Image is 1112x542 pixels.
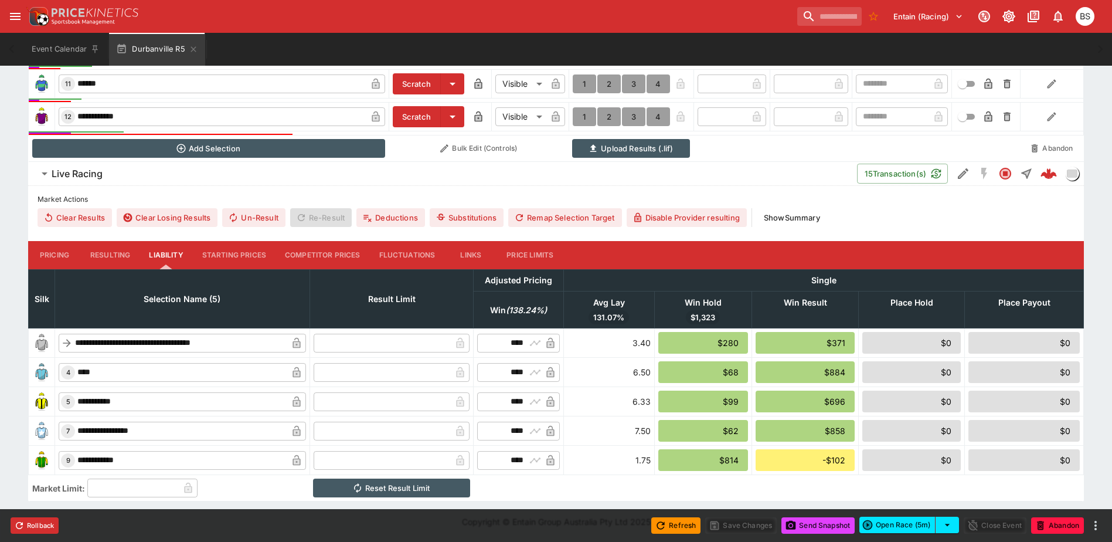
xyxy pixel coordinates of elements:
[1048,6,1069,27] button: Notifications
[313,479,470,497] button: Reset Result Limit
[781,517,855,534] button: Send Snapshot
[81,241,140,269] button: Resulting
[474,269,564,291] th: Adjusted Pricing
[52,8,138,17] img: PriceKinetics
[771,296,840,310] span: Win Result
[573,107,596,126] button: 1
[968,391,1080,412] div: $0
[998,6,1019,27] button: Toggle light/dark mode
[38,208,112,227] button: Clear Results
[862,332,961,354] div: $0
[968,420,1080,442] div: $0
[1016,163,1037,184] button: Straight
[64,368,73,377] span: 4
[392,139,565,158] button: Bulk Edit (Controls)
[564,269,1084,291] th: Single
[647,107,670,126] button: 4
[497,241,563,269] button: Price Limits
[32,363,51,382] img: runner 4
[310,269,473,328] th: Result Limit
[1089,519,1103,533] button: more
[11,517,59,534] button: Rollback
[109,33,205,66] button: Durbanville R5
[5,6,26,27] button: open drawer
[658,420,749,442] div: $62
[597,74,621,93] button: 2
[38,191,1074,208] label: Market Actions
[658,361,749,383] div: $68
[32,107,51,126] img: runner 12
[140,241,192,269] button: Liability
[477,303,560,317] span: Win(138.24%)
[26,5,49,28] img: PriceKinetics Logo
[506,303,547,317] em: ( 138.24 %)
[1040,165,1057,182] img: logo-cerberus--red.svg
[968,361,1080,383] div: $0
[1072,4,1098,29] button: Brendan Scoble
[647,74,670,93] button: 4
[857,164,948,184] button: 15Transaction(s)
[193,241,276,269] button: Starting Prices
[974,163,995,184] button: SGM Disabled
[756,420,855,442] div: $858
[1031,519,1084,530] span: Mark an event as closed and abandoned.
[878,296,946,310] span: Place Hold
[968,332,1080,354] div: $0
[974,6,995,27] button: Connected to PK
[622,74,645,93] button: 3
[28,162,857,185] button: Live Racing
[756,449,855,471] div: -$102
[117,208,217,227] button: Clear Losing Results
[797,7,862,26] input: search
[222,208,285,227] button: Un-Result
[864,7,883,26] button: No Bookmarks
[32,74,51,93] img: runner 11
[622,107,645,126] button: 3
[32,451,51,470] img: runner 9
[627,208,747,227] button: Disable Provider resulting
[995,163,1016,184] button: Closed
[356,208,425,227] button: Deductions
[573,74,596,93] button: 1
[64,456,73,465] span: 9
[757,208,827,227] button: ShowSummary
[589,312,629,324] span: 131.07%
[63,80,73,88] span: 11
[508,208,622,227] button: Remap Selection Target
[1066,167,1079,180] img: liveracing
[756,332,855,354] div: $371
[32,482,85,494] h3: Market Limit:
[936,517,959,533] button: select merge strategy
[393,73,441,94] button: Scratch
[28,241,81,269] button: Pricing
[859,517,959,533] div: split button
[32,392,51,411] img: runner 5
[567,395,650,408] div: 6.33
[985,296,1063,310] span: Place Payout
[672,296,734,310] span: Win Hold
[1040,165,1057,182] div: 441ee279-f939-4823-8f3b-95314446c1f5
[567,337,650,349] div: 3.40
[658,332,749,354] div: $280
[25,33,107,66] button: Event Calendar
[495,74,546,93] div: Visible
[1023,6,1044,27] button: Documentation
[64,398,73,406] span: 5
[52,168,103,180] h6: Live Racing
[495,107,546,126] div: Visible
[862,420,961,442] div: $0
[32,422,51,441] img: runner 7
[1037,162,1060,185] a: 441ee279-f939-4823-8f3b-95314446c1f5
[953,163,974,184] button: Edit Detail
[32,334,51,353] img: blank-silk.png
[29,269,55,328] th: Silk
[756,391,855,412] div: $696
[1065,167,1079,181] div: liveracing
[567,454,650,466] div: 1.75
[62,113,74,121] span: 12
[572,139,690,158] button: Upload Results (.lif)
[276,241,370,269] button: Competitor Prices
[886,7,970,26] button: Select Tenant
[658,449,749,471] div: $814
